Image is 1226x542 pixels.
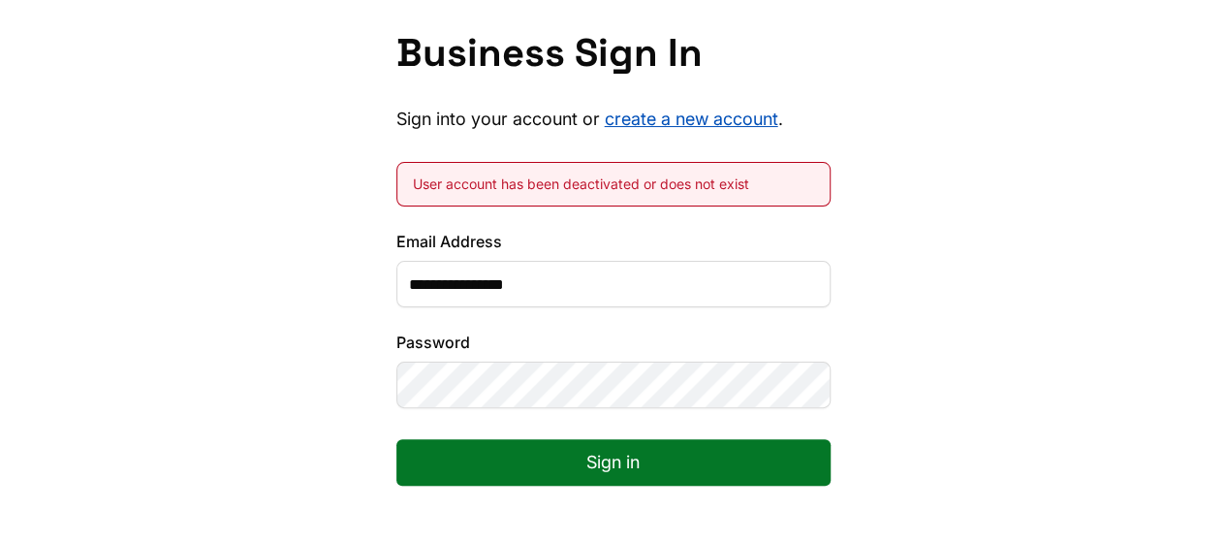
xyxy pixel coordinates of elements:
[396,30,831,77] h1: Business Sign In
[396,108,831,131] p: Sign into your account or .
[605,109,778,129] a: create a new account
[396,230,831,253] label: Email Address
[396,331,831,354] label: Password
[396,439,831,486] button: Sign in
[413,175,814,194] div: User account has been deactivated or does not exist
